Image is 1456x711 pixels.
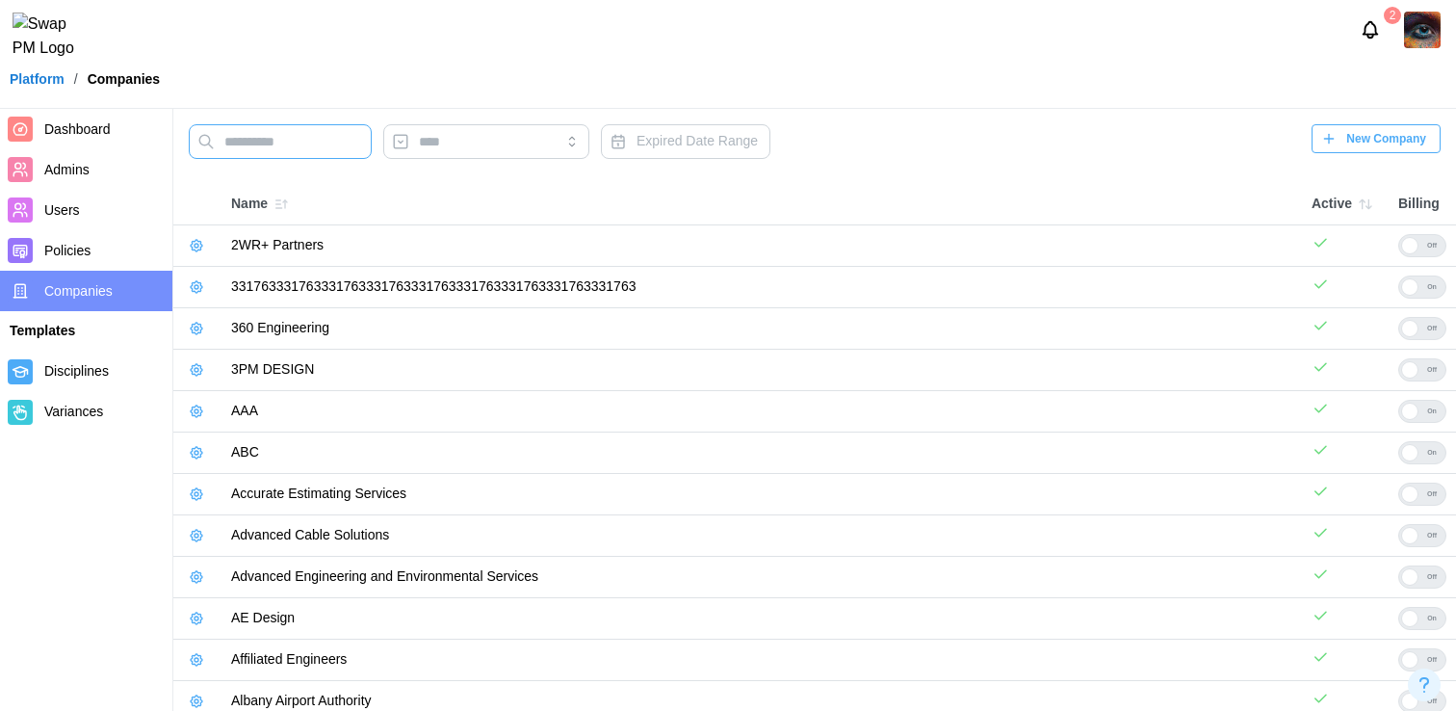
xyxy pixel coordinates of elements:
[1398,194,1446,215] div: Billing
[1418,525,1445,546] div: Off
[1384,7,1401,24] div: 2
[221,515,1302,557] td: Advanced Cable Solutions
[1418,484,1445,505] div: Off
[1418,442,1445,463] div: On
[44,121,111,137] span: Dashboard
[221,433,1302,474] td: ABC
[1404,12,1441,48] img: 2Q==
[601,124,770,159] button: Expired Date Range
[1418,649,1445,671] div: Off
[44,162,90,177] span: Admins
[221,640,1302,681] td: Affiliated Engineers
[1312,124,1441,153] button: New Company
[74,72,78,86] div: /
[1418,276,1445,298] div: On
[1418,608,1445,629] div: On
[1354,13,1387,46] button: Notifications
[13,13,91,61] img: Swap PM Logo
[10,321,163,342] div: Templates
[221,557,1302,598] td: Advanced Engineering and Environmental Services
[1312,191,1379,218] div: Active
[231,191,1292,218] div: Name
[221,350,1302,391] td: 3PM DESIGN
[44,404,103,419] span: Variances
[221,225,1302,267] td: 2WR+ Partners
[221,474,1302,515] td: Accurate Estimating Services
[44,243,91,258] span: Policies
[637,133,758,148] span: Expired Date Range
[221,308,1302,350] td: 360 Engineering
[1418,401,1445,422] div: On
[1404,12,1441,48] a: Zulqarnain Khalil
[1346,125,1426,152] span: New Company
[44,363,109,379] span: Disciplines
[1418,359,1445,381] div: Off
[10,72,65,86] a: Platform
[1418,318,1445,339] div: Off
[221,598,1302,640] td: AE Design
[221,391,1302,433] td: AAA
[1418,235,1445,256] div: Off
[44,283,113,299] span: Companies
[44,202,80,218] span: Users
[1418,566,1445,588] div: Off
[221,267,1302,308] td: 331763331763331763331763331763331763331763331763331763
[88,72,160,86] div: Companies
